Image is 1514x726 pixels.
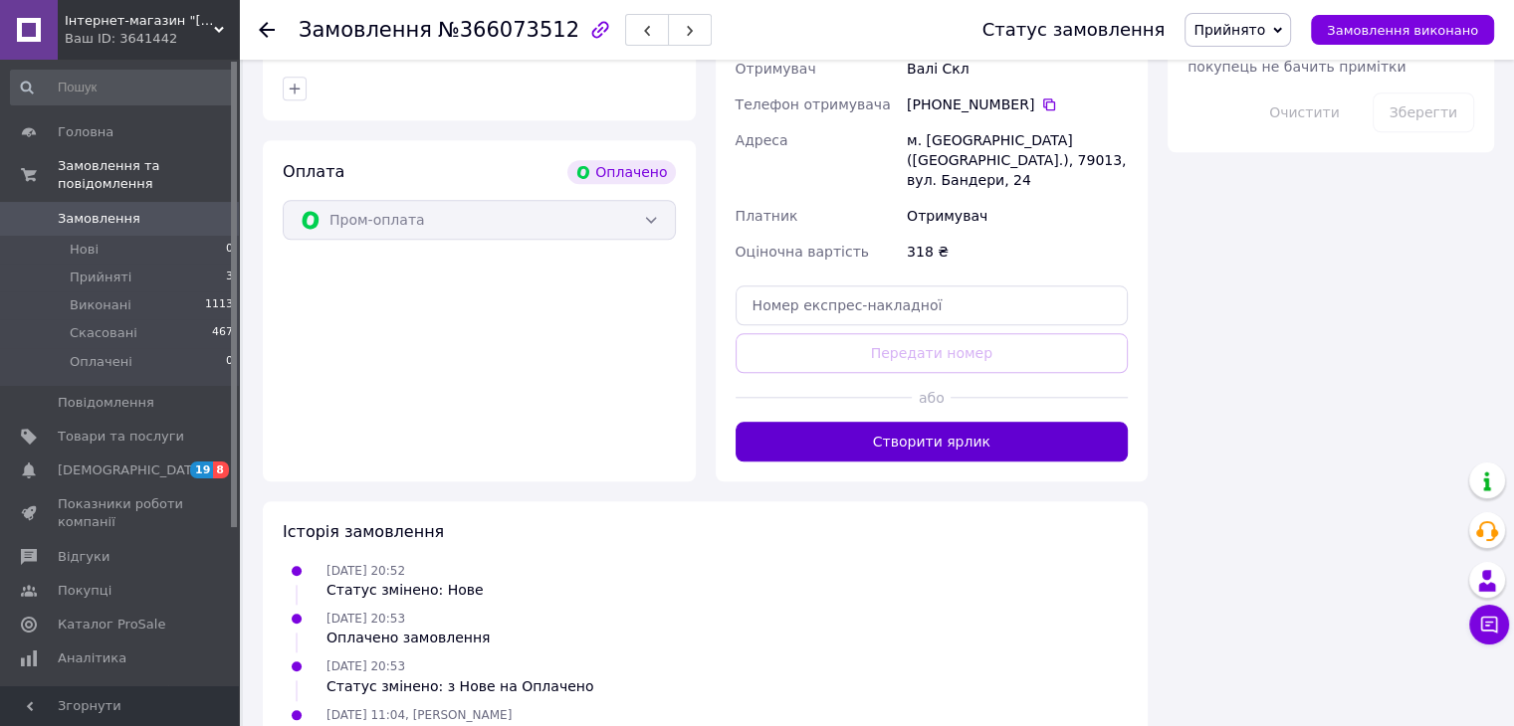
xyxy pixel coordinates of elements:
[70,296,131,314] span: Виконані
[326,659,405,673] span: [DATE] 20:53
[190,461,213,478] span: 19
[283,162,344,181] span: Оплата
[58,548,109,566] span: Відгуки
[1469,605,1509,644] button: Чат з покупцем
[903,234,1132,270] div: 318 ₴
[1327,23,1478,38] span: Замовлення виконано
[736,208,798,224] span: Платник
[58,495,184,531] span: Показники роботи компанії
[736,285,1129,325] input: Номер експрес-накладної
[299,18,432,42] span: Замовлення
[205,296,233,314] span: 1113
[10,70,235,105] input: Пошук
[58,683,184,719] span: Інструменти веб-майстра та SEO
[438,18,579,42] span: №366073512
[212,324,233,342] span: 467
[70,269,131,286] span: Прийняті
[736,132,788,148] span: Адреса
[58,649,126,667] span: Аналітика
[70,324,137,342] span: Скасовані
[326,708,512,722] span: [DATE] 11:04, [PERSON_NAME]
[58,394,154,412] span: Повідомлення
[326,564,405,578] span: [DATE] 20:52
[736,96,891,112] span: Телефон отримувача
[259,20,275,40] div: Повернутися назад
[903,122,1132,198] div: м. [GEOGRAPHIC_DATA] ([GEOGRAPHIC_DATA].), 79013, вул. Бандери, 24
[283,522,444,541] span: Історія замовлення
[58,157,239,193] span: Замовлення та повідомлення
[1311,15,1494,45] button: Замовлення виконано
[70,241,99,259] span: Нові
[326,580,484,600] div: Статус змінено: Нове
[226,353,233,371] span: 0
[226,269,233,286] span: 3
[736,422,1129,461] button: Створити ярлик
[70,353,132,371] span: Оплачені
[903,51,1132,87] div: Валі Скл
[58,582,111,600] span: Покупці
[1193,22,1265,38] span: Прийнято
[907,94,1128,114] div: [PHONE_NUMBER]
[65,12,214,30] span: Інтернет-магазин "Valentinka-Shop"
[65,30,239,48] div: Ваш ID: 3641442
[326,676,593,696] div: Статус змінено: з Нове на Оплачено
[567,160,675,184] div: Оплачено
[58,210,140,228] span: Замовлення
[58,616,165,634] span: Каталог ProSale
[58,461,205,479] span: [DEMOGRAPHIC_DATA]
[213,461,229,478] span: 8
[58,428,184,446] span: Товари та послуги
[326,628,490,647] div: Оплачено замовлення
[903,198,1132,234] div: Отримувач
[226,241,233,259] span: 0
[326,612,405,626] span: [DATE] 20:53
[982,20,1166,40] div: Статус замовлення
[736,244,869,260] span: Оціночна вартість
[736,61,816,77] span: Отримувач
[58,123,113,141] span: Головна
[912,388,951,408] span: або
